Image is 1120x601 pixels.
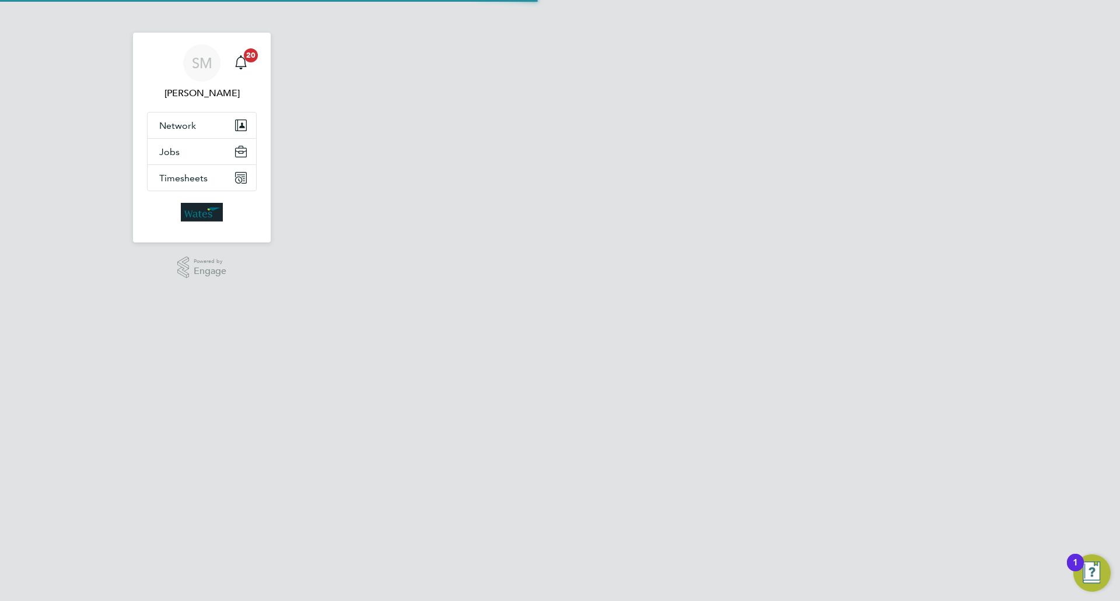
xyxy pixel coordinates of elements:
span: Suraj Meghani [147,86,257,100]
div: 1 [1073,563,1078,578]
span: Network [159,120,196,131]
nav: Main navigation [133,33,271,242]
span: Timesheets [159,173,208,184]
button: Network [148,113,256,138]
span: 20 [244,48,258,62]
a: SM[PERSON_NAME] [147,44,257,100]
img: wates-logo-retina.png [181,203,223,222]
a: Go to home page [147,203,257,222]
button: Open Resource Center, 1 new notification [1073,554,1111,592]
a: Powered byEngage [177,256,227,279]
span: Powered by [194,256,226,266]
button: Timesheets [148,165,256,191]
span: SM [192,55,212,71]
span: Engage [194,266,226,276]
a: 20 [229,44,253,82]
button: Jobs [148,139,256,164]
span: Jobs [159,146,180,157]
